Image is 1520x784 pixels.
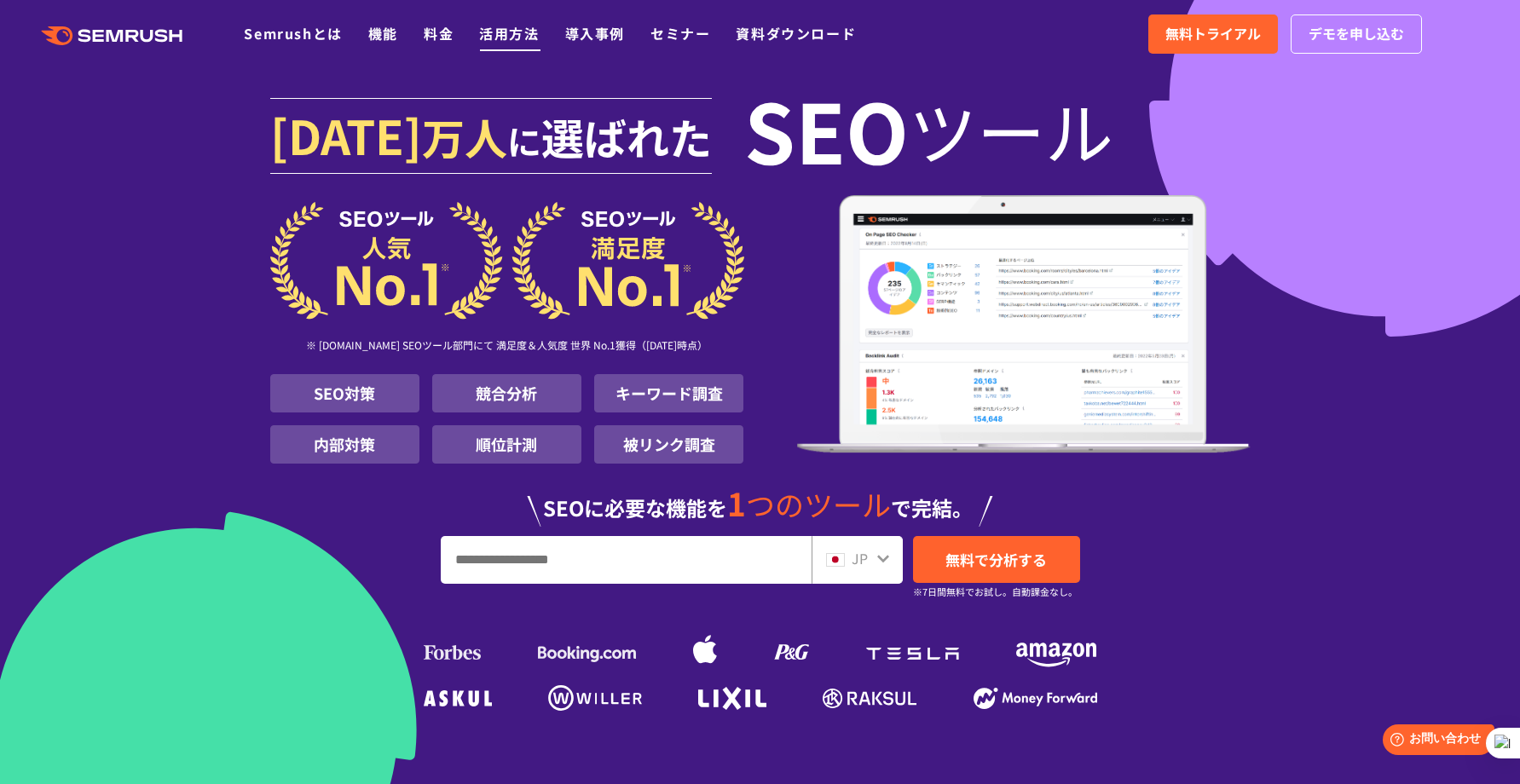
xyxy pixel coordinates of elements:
span: 無料トライアル [1165,23,1261,45]
li: キーワード調査 [594,374,743,412]
a: Semrushとは [244,23,342,43]
small: ※7日間無料でお試し。自動課金なし。 [913,584,1078,600]
a: セミナー [650,23,710,43]
li: 競合分析 [432,374,581,412]
a: 導入事例 [565,23,625,43]
li: 内部対策 [270,425,419,464]
a: デモを申し込む [1291,14,1422,54]
a: 無料で分析する [913,536,1080,583]
a: 資料ダウンロード [736,23,856,43]
input: URL、キーワードを入力してください [442,537,811,583]
li: 順位計測 [432,425,581,464]
span: ツール [909,95,1113,164]
span: JP [852,548,868,568]
span: SEO [744,95,909,164]
li: 被リンク調査 [594,425,743,464]
span: で完結。 [891,493,973,522]
span: つのツール [746,483,891,525]
div: SEOに必要な機能を [270,470,1251,527]
span: 無料で分析する [945,549,1047,570]
iframe: Help widget launcher [1368,718,1501,765]
span: に [507,116,541,165]
a: 無料トライアル [1148,14,1278,54]
span: 1 [727,480,746,526]
span: 万人 [422,106,507,167]
a: 活用方法 [479,23,539,43]
a: 料金 [424,23,454,43]
li: SEO対策 [270,374,419,412]
span: 選ばれた [541,106,712,167]
div: ※ [DOMAIN_NAME] SEOツール部門にて 満足度＆人気度 世界 No.1獲得（[DATE]時点） [270,320,744,374]
span: [DATE] [270,101,422,169]
a: 機能 [368,23,398,43]
span: デモを申し込む [1309,23,1404,45]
